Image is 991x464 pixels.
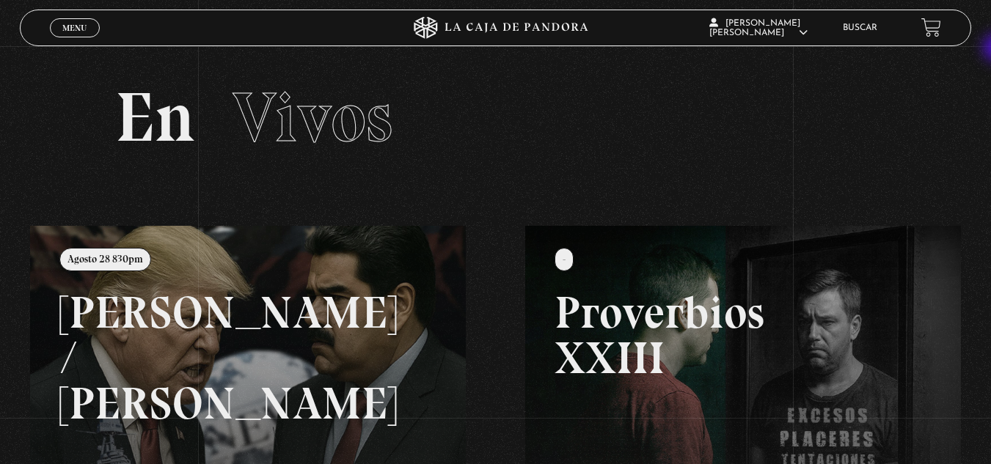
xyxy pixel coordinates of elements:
span: Cerrar [57,35,92,45]
span: Menu [62,23,87,32]
span: Vivos [233,76,392,159]
span: [PERSON_NAME] [PERSON_NAME] [709,19,808,37]
a: Buscar [843,23,877,32]
a: View your shopping cart [921,18,941,37]
h2: En [115,83,877,152]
